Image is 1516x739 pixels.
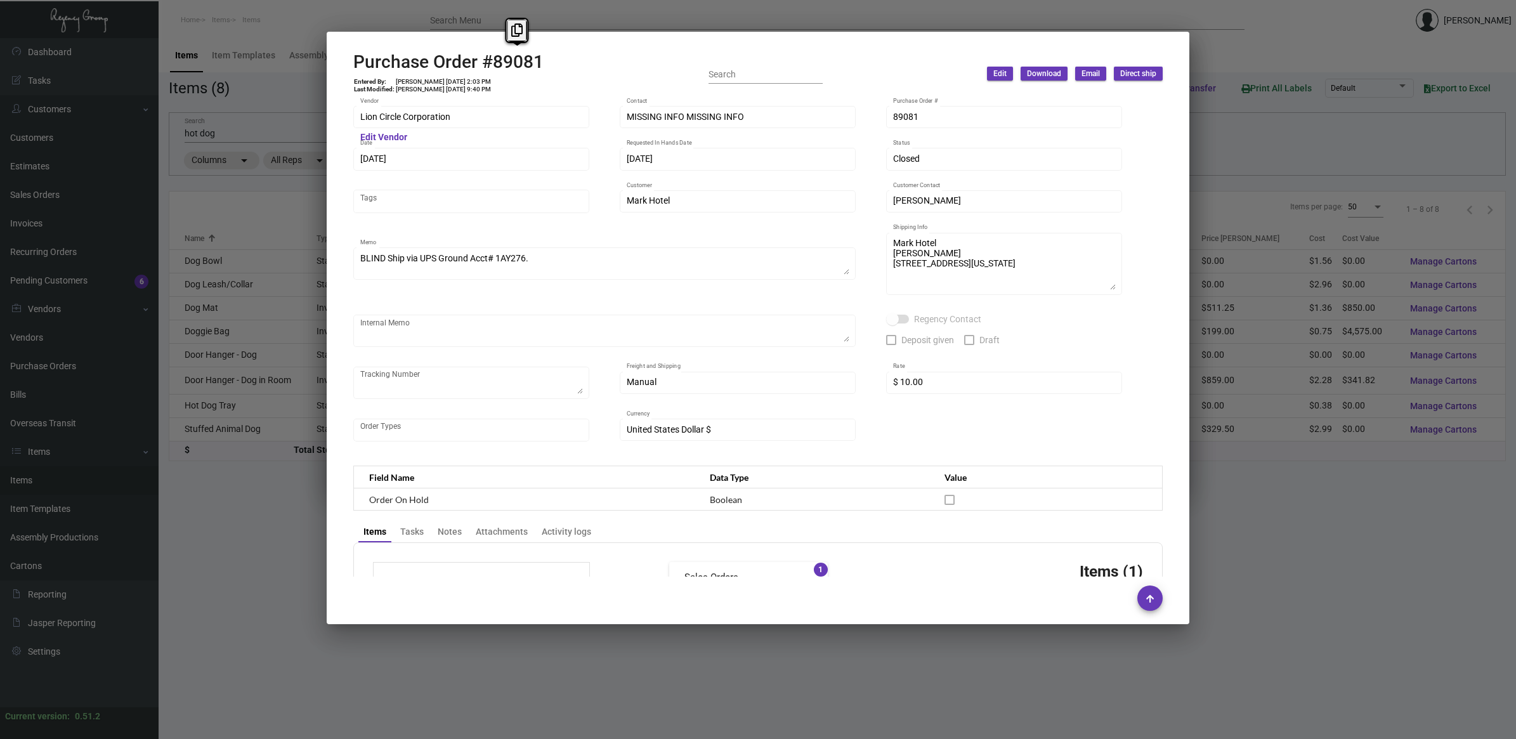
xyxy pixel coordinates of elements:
[914,311,981,327] span: Regency Contact
[1080,562,1143,580] h3: Items (1)
[500,575,577,591] td: $1,927.80
[627,377,657,387] span: Manual
[901,332,954,348] span: Deposit given
[353,78,395,86] td: Entered By:
[932,466,1162,488] th: Value
[979,332,1000,348] span: Draft
[353,51,544,73] h2: Purchase Order #89081
[993,69,1007,79] span: Edit
[363,525,386,539] div: Items
[684,570,797,585] mat-panel-title: Sales Orders
[669,562,828,592] mat-expansion-panel-header: Sales Orders
[360,133,407,143] mat-hint: Edit Vendor
[511,23,523,37] i: Copy
[1081,69,1100,79] span: Email
[697,466,932,488] th: Data Type
[1120,69,1156,79] span: Direct ship
[75,710,100,723] div: 0.51.2
[395,86,492,93] td: [PERSON_NAME] [DATE] 9:40 PM
[893,154,920,164] span: Closed
[354,466,698,488] th: Field Name
[476,525,528,539] div: Attachments
[1075,67,1106,81] button: Email
[438,525,462,539] div: Notes
[1027,69,1061,79] span: Download
[1021,67,1068,81] button: Download
[395,78,492,86] td: [PERSON_NAME] [DATE] 2:03 PM
[1114,67,1163,81] button: Direct ship
[542,525,591,539] div: Activity logs
[987,67,1013,81] button: Edit
[386,575,500,591] td: Subtotal
[400,525,424,539] div: Tasks
[5,710,70,723] div: Current version:
[710,494,742,505] span: Boolean
[353,86,395,93] td: Last Modified:
[369,494,429,505] span: Order On Hold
